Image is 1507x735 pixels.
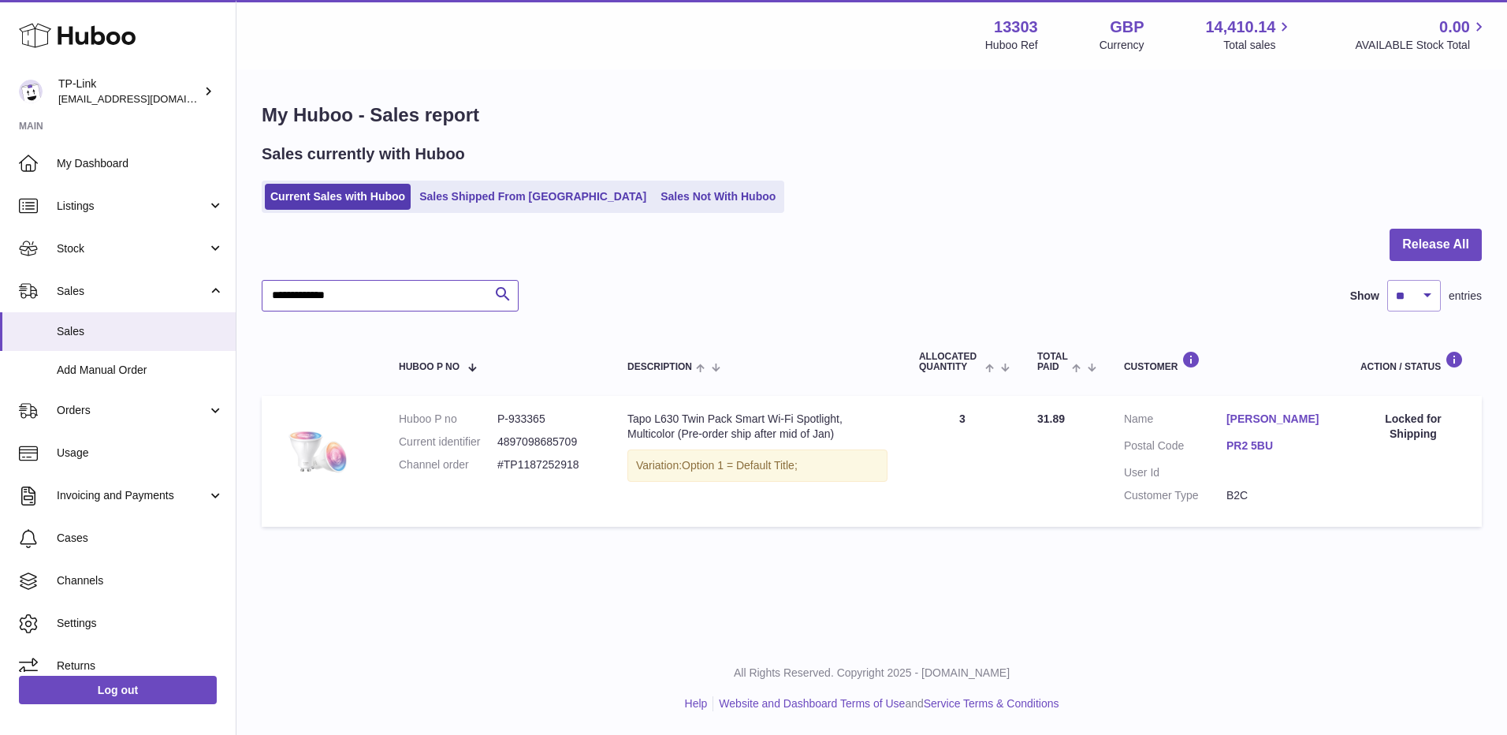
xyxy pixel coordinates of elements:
a: 0.00 AVAILABLE Stock Total [1355,17,1488,53]
span: 0.00 [1439,17,1470,38]
dd: B2C [1226,488,1329,503]
span: Total sales [1223,38,1293,53]
span: Sales [57,284,207,299]
a: Help [685,697,708,710]
li: and [713,696,1059,711]
span: Listings [57,199,207,214]
span: Description [627,362,692,372]
span: Channels [57,573,224,588]
a: 14,410.14 Total sales [1205,17,1293,53]
span: Add Manual Order [57,363,224,378]
a: Log out [19,676,217,704]
label: Show [1350,289,1379,304]
dt: Customer Type [1124,488,1226,503]
dd: P-933365 [497,412,596,427]
dt: Postal Code [1124,438,1226,457]
p: All Rights Reserved. Copyright 2025 - [DOMAIN_NAME] [249,666,1494,681]
strong: GBP [1110,17,1144,38]
dt: Huboo P no [399,412,497,427]
span: My Dashboard [57,156,224,171]
span: AVAILABLE Stock Total [1355,38,1488,53]
img: gaby.chen@tp-link.com [19,80,43,103]
span: [EMAIL_ADDRESS][DOMAIN_NAME] [58,92,232,105]
span: ALLOCATED Quantity [919,352,981,372]
dt: User Id [1124,465,1226,480]
span: 14,410.14 [1205,17,1275,38]
div: Currency [1100,38,1144,53]
span: Settings [57,616,224,631]
div: Huboo Ref [985,38,1038,53]
span: Returns [57,659,224,673]
div: Locked for Shipping [1360,412,1466,442]
span: Invoicing and Payments [57,488,207,503]
a: PR2 5BU [1226,438,1329,453]
div: TP-Link [58,76,200,106]
a: [PERSON_NAME] [1226,412,1329,427]
a: Sales Shipped From [GEOGRAPHIC_DATA] [414,184,652,210]
a: Current Sales with Huboo [265,184,411,210]
a: Website and Dashboard Terms of Use [719,697,905,710]
dt: Current identifier [399,435,497,450]
span: Cases [57,531,224,546]
span: entries [1449,289,1482,304]
span: Orders [57,403,207,418]
dt: Channel order [399,457,497,472]
span: Option 1 = Default Title; [682,459,798,472]
span: Huboo P no [399,362,460,372]
h1: My Huboo - Sales report [262,103,1482,128]
div: Customer [1124,351,1329,372]
button: Release All [1390,229,1482,261]
div: Action / Status [1360,351,1466,372]
span: 31.89 [1037,412,1065,425]
dt: Name [1124,412,1226,431]
span: Total paid [1037,352,1068,372]
span: Sales [57,324,224,339]
div: Variation: [627,450,887,482]
dd: 4897098685709 [497,435,596,450]
strong: 13303 [994,17,1038,38]
span: Usage [57,446,224,461]
dd: #TP1187252918 [497,457,596,472]
a: Sales Not With Huboo [655,184,781,210]
a: Service Terms & Conditions [924,697,1059,710]
div: Tapo L630 Twin Pack Smart Wi-Fi Spotlight, Multicolor (Pre-order ship after mid of Jan) [627,412,887,442]
img: Tapo_L630_3000X3000_02_large_20220816013850p.jpg [277,412,356,491]
h2: Sales currently with Huboo [262,144,465,165]
span: Stock [57,241,207,256]
td: 3 [903,396,1021,527]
